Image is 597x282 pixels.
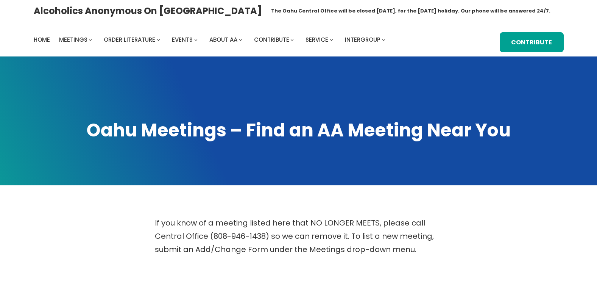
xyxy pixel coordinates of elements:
[59,36,87,44] span: Meetings
[155,216,443,256] p: If you know of a meeting listed here that NO LONGER MEETS, please call Central Office (808-946-14...
[59,34,87,45] a: Meetings
[306,34,328,45] a: Service
[330,38,333,41] button: Service submenu
[271,7,550,15] h1: The Oahu Central Office will be closed [DATE], for the [DATE] holiday. Our phone will be answered...
[209,34,237,45] a: About AA
[254,34,289,45] a: Contribute
[172,34,193,45] a: Events
[290,38,294,41] button: Contribute submenu
[254,36,289,44] span: Contribute
[500,32,563,53] a: Contribute
[345,34,380,45] a: Intergroup
[239,38,242,41] button: About AA submenu
[104,36,155,44] span: Order Literature
[34,36,50,44] span: Home
[194,38,198,41] button: Events submenu
[209,36,237,44] span: About AA
[34,3,262,19] a: Alcoholics Anonymous on [GEOGRAPHIC_DATA]
[382,38,385,41] button: Intergroup submenu
[34,34,388,45] nav: Intergroup
[34,34,50,45] a: Home
[172,36,193,44] span: Events
[34,118,564,143] h1: Oahu Meetings – Find an AA Meeting Near You
[157,38,160,41] button: Order Literature submenu
[89,38,92,41] button: Meetings submenu
[345,36,380,44] span: Intergroup
[306,36,328,44] span: Service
